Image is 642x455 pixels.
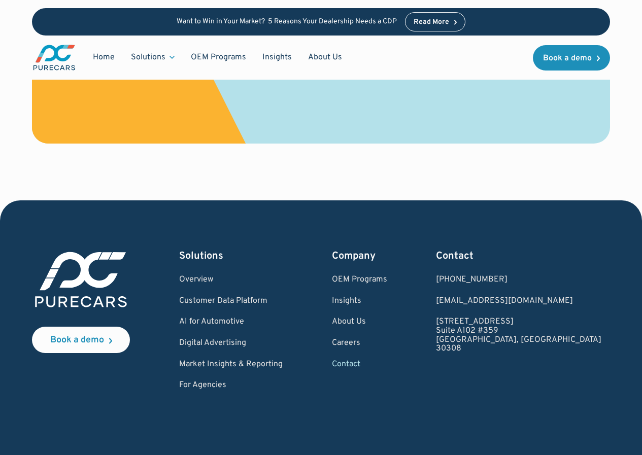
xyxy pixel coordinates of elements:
a: OEM Programs [332,275,387,285]
a: Careers [332,339,387,348]
a: OEM Programs [183,48,254,67]
div: [PHONE_NUMBER] [436,275,601,285]
a: Home [85,48,123,67]
a: Email us [436,297,601,306]
img: purecars logo [32,249,130,310]
a: AI for Automotive [179,318,283,327]
div: Solutions [179,249,283,263]
img: purecars logo [32,44,77,72]
a: Book a demo [533,45,610,71]
div: Contact [436,249,601,263]
a: Insights [254,48,300,67]
a: Digital Advertising [179,339,283,348]
a: Read More [405,12,466,31]
a: [STREET_ADDRESS]Suite A102 #359[GEOGRAPHIC_DATA], [GEOGRAPHIC_DATA]30308 [436,318,601,353]
div: Solutions [123,48,183,67]
a: For Agencies [179,381,283,390]
a: About Us [300,48,350,67]
div: Solutions [131,52,165,63]
p: Want to Win in Your Market? 5 Reasons Your Dealership Needs a CDP [177,18,397,26]
div: Book a demo [50,336,104,345]
div: Book a demo [543,54,592,62]
a: About Us [332,318,387,327]
a: Contact [332,360,387,369]
a: Book a demo [32,327,130,353]
a: main [32,44,77,72]
a: Customer Data Platform [179,297,283,306]
div: Read More [414,19,449,26]
div: Company [332,249,387,263]
a: Overview [179,275,283,285]
a: Market Insights & Reporting [179,360,283,369]
a: Insights [332,297,387,306]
